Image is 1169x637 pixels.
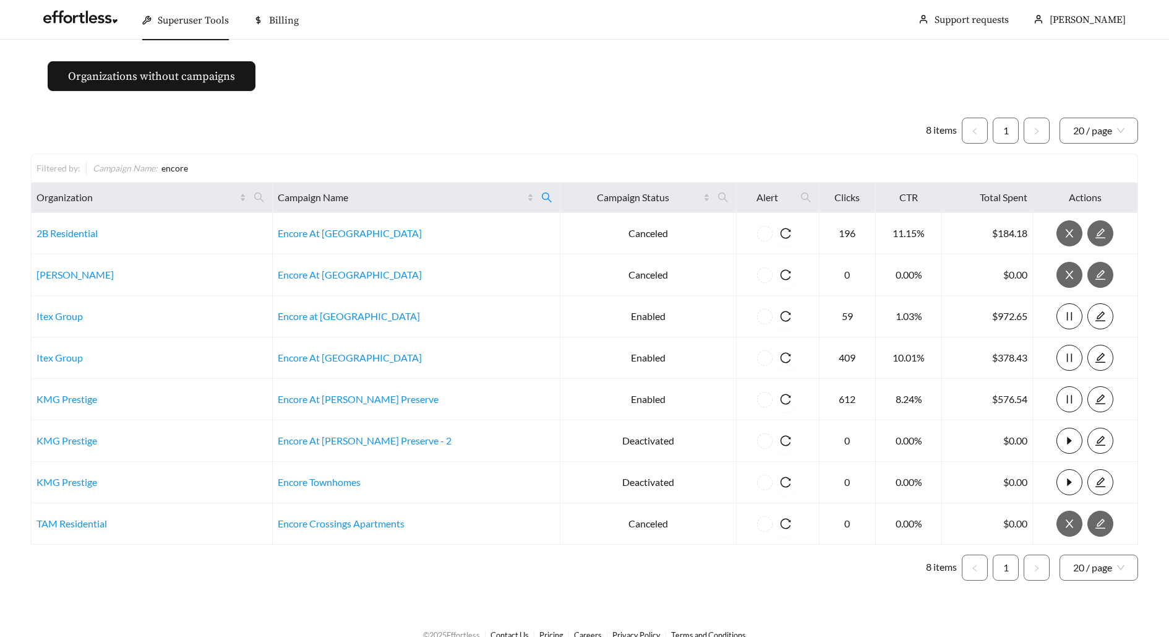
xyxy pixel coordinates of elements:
[1024,555,1050,581] button: right
[820,213,875,254] td: 196
[36,310,83,322] a: Itex Group
[1057,435,1082,446] span: caret-right
[773,262,799,288] button: reload
[68,68,235,85] span: Organizations without campaigns
[942,420,1033,462] td: $0.00
[773,518,799,529] span: reload
[1087,345,1113,371] button: edit
[1087,386,1113,412] button: edit
[962,555,988,581] li: Previous Page
[560,462,737,503] td: Deactivated
[1056,386,1082,412] button: pause
[1088,477,1113,488] span: edit
[36,269,114,280] a: [PERSON_NAME]
[36,435,97,446] a: KMG Prestige
[278,352,422,363] a: Encore At [GEOGRAPHIC_DATA]
[36,518,107,529] a: TAM Residential
[773,345,799,371] button: reload
[560,337,737,379] td: Enabled
[560,379,737,420] td: Enabled
[1087,469,1113,495] button: edit
[1056,345,1082,371] button: pause
[971,128,978,135] span: left
[773,511,799,537] button: reload
[36,393,97,405] a: KMG Prestige
[795,188,816,207] span: search
[820,183,875,213] th: Clicks
[278,435,452,446] a: Encore At [PERSON_NAME] Preserve - 2
[1024,555,1050,581] li: Next Page
[1033,128,1040,135] span: right
[1087,435,1113,446] a: edit
[876,213,943,254] td: 11.15%
[962,118,988,144] li: Previous Page
[560,213,737,254] td: Canceled
[1057,477,1082,488] span: caret-right
[742,190,793,205] span: Alert
[942,183,1033,213] th: Total Spent
[278,227,422,239] a: Encore At [GEOGRAPHIC_DATA]
[36,352,83,363] a: Itex Group
[1060,555,1138,581] div: Page Size
[942,462,1033,503] td: $0.00
[560,503,737,545] td: Canceled
[942,503,1033,545] td: $0.00
[1087,428,1113,454] button: edit
[560,254,737,296] td: Canceled
[36,162,86,175] div: Filtered by:
[876,296,943,337] td: 1.03%
[1056,428,1082,454] button: caret-right
[1088,352,1113,363] span: edit
[36,476,97,488] a: KMG Prestige
[717,192,729,203] span: search
[278,269,422,280] a: Encore At [GEOGRAPHIC_DATA]
[713,188,734,207] span: search
[926,555,957,581] li: 8 items
[876,503,943,545] td: 0.00%
[1088,311,1113,322] span: edit
[942,296,1033,337] td: $972.65
[773,435,799,446] span: reload
[773,469,799,495] button: reload
[1087,227,1113,239] a: edit
[1033,565,1040,572] span: right
[1073,118,1124,143] span: 20 / page
[1087,220,1113,246] button: edit
[254,192,265,203] span: search
[773,269,799,280] span: reload
[278,310,420,322] a: Encore at [GEOGRAPHIC_DATA]
[93,163,158,173] span: Campaign Name :
[158,14,229,27] span: Superuser Tools
[773,394,799,405] span: reload
[1087,303,1113,329] button: edit
[161,163,188,173] span: encore
[942,379,1033,420] td: $576.54
[820,296,875,337] td: 59
[876,420,943,462] td: 0.00%
[1087,352,1113,363] a: edit
[1088,435,1113,446] span: edit
[773,228,799,239] span: reload
[942,337,1033,379] td: $378.43
[1057,394,1082,405] span: pause
[876,379,943,420] td: 8.24%
[560,296,737,337] td: Enabled
[962,555,988,581] button: left
[993,555,1019,581] li: 1
[820,254,875,296] td: 0
[1087,393,1113,405] a: edit
[1073,555,1124,580] span: 20 / page
[1057,311,1082,322] span: pause
[36,190,237,205] span: Organization
[1087,476,1113,488] a: edit
[1087,262,1113,288] button: edit
[1056,469,1082,495] button: caret-right
[1050,14,1126,26] span: [PERSON_NAME]
[971,565,978,572] span: left
[565,190,701,205] span: Campaign Status
[993,118,1018,143] a: 1
[541,192,552,203] span: search
[876,462,943,503] td: 0.00%
[1024,118,1050,144] li: Next Page
[278,393,439,405] a: Encore At [PERSON_NAME] Preserve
